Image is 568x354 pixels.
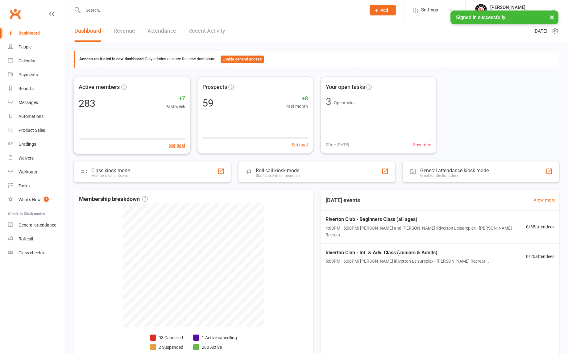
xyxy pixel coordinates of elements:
span: +8 [285,94,308,103]
span: 1 [44,197,49,202]
a: Automations [8,110,65,123]
div: Gradings [19,142,36,147]
a: Calendar [8,54,65,68]
button: × [546,10,558,24]
div: Class check-in [19,250,46,255]
div: Workouts [19,169,37,174]
span: 5:00PM - 6:00PM | [PERSON_NAME] | Riverton Leisureplex - [PERSON_NAME] Recreat... [325,258,489,264]
span: 4:00PM - 5:00PM | [PERSON_NAME] and [PERSON_NAME] | Riverton Leisureplex - [PERSON_NAME] Recreat... [325,225,526,239]
div: Waivers [19,156,34,160]
h3: [DATE] events [321,195,365,206]
span: Open tasks [334,100,354,105]
div: 59 [202,98,214,108]
li: 1 Active cancelling [193,334,237,341]
a: Messages [8,96,65,110]
div: Roll call kiosk mode [256,168,301,173]
span: Add [380,8,388,13]
a: View more [533,196,556,204]
span: Riverton Club - Beginners Class (all ages) [325,215,526,223]
div: Product Sales [19,128,45,133]
div: Automations [19,114,44,119]
div: Members self check-in [91,173,130,178]
span: Past month [285,103,308,110]
span: Active members [79,82,120,91]
span: Membership breakdown [79,195,148,204]
div: What's New [19,197,41,202]
a: Reports [8,82,65,96]
div: Global Shotokan Karate Pty Ltd [490,10,551,16]
span: 0 / 25 attendees [526,253,554,260]
li: 280 Active [193,344,237,351]
img: thumb_image1750234934.png [475,4,487,16]
a: Recent Activity [189,20,225,42]
span: Your open tasks [326,83,365,92]
span: Prospects [202,83,227,92]
div: Payments [19,72,38,77]
a: General attendance kiosk mode [8,218,65,232]
span: +7 [165,94,185,103]
span: Riverton Club - Int. & Adv. Class (Juniors & Adults) [325,249,489,257]
div: Class kiosk mode [91,167,130,173]
button: Set goal [292,141,308,148]
a: Roll call [8,232,65,246]
div: [PERSON_NAME] [490,5,551,10]
button: Enable general access [221,56,264,63]
a: People [8,40,65,54]
a: Gradings [8,137,65,151]
span: 3 overdue [413,141,431,148]
div: People [19,44,31,49]
a: Tasks [8,179,65,193]
div: Great for the front desk [420,173,489,178]
strong: Access restricted to new dashboard: [79,56,145,61]
input: Search... [81,6,362,15]
button: Add [370,5,396,15]
div: Dashboard [19,31,40,35]
span: Settings [421,3,438,17]
a: Revenue [114,20,135,42]
a: Attendance [147,20,176,42]
div: Tasks [19,183,30,188]
div: General attendance [19,223,56,227]
div: Staff check-in for members [256,173,301,178]
span: 0 Due [DATE] [326,141,349,148]
div: Roll call [19,236,33,241]
span: [DATE] [533,27,547,35]
a: Dashboard [74,20,101,42]
a: Product Sales [8,123,65,137]
a: What's New1 [8,193,65,207]
button: Set goal [169,142,185,149]
div: Calendar [19,58,36,63]
li: 93 Cancelled [150,334,183,341]
div: General attendance kiosk mode [420,168,489,173]
span: Signed in successfully. [456,15,506,20]
a: Payments [8,68,65,82]
div: Only admins can see the new dashboard. [79,56,554,63]
span: Past week [165,103,185,110]
a: Waivers [8,151,65,165]
div: 3 [326,97,331,106]
div: Reports [19,86,34,91]
a: Clubworx [7,6,23,22]
li: 2 Suspended [150,344,183,351]
a: Class kiosk mode [8,246,65,260]
span: 0 / 35 attendees [526,223,554,230]
div: 283 [79,98,96,108]
a: Dashboard [8,26,65,40]
a: Workouts [8,165,65,179]
div: Messages [19,100,38,105]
